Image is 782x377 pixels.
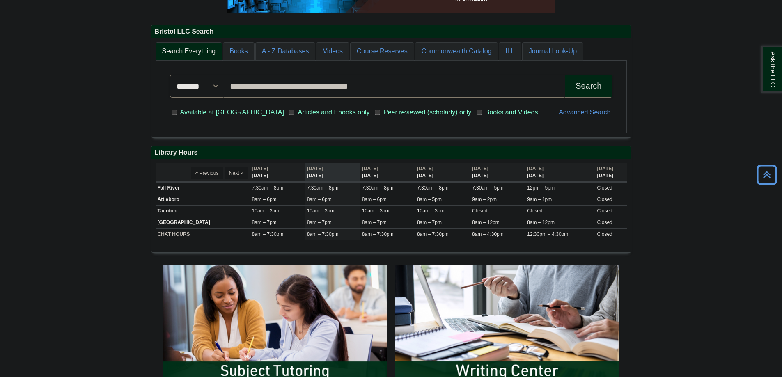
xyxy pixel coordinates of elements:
[362,208,390,214] span: 10am – 3pm
[307,166,323,171] span: [DATE]
[559,109,610,116] a: Advanced Search
[362,219,387,225] span: 8am – 7pm
[565,75,612,98] button: Search
[156,206,250,217] td: Taunton
[597,166,613,171] span: [DATE]
[472,219,500,225] span: 8am – 12pm
[362,231,394,237] span: 8am – 7:30pm
[499,42,521,61] a: ILL
[415,42,498,61] a: Commonwealth Catalog
[597,231,612,237] span: Closed
[252,196,277,202] span: 8am – 6pm
[472,185,504,191] span: 7:30am – 5pm
[307,219,332,225] span: 8am – 7pm
[472,208,487,214] span: Closed
[362,185,394,191] span: 7:30am – 8pm
[482,107,541,117] span: Books and Videos
[415,163,470,182] th: [DATE]
[360,163,415,182] th: [DATE]
[754,169,780,180] a: Back to Top
[255,42,316,61] a: A - Z Databases
[417,185,449,191] span: 7:30am – 8pm
[250,163,305,182] th: [DATE]
[225,167,248,179] button: Next »
[289,109,294,116] input: Articles and Ebooks only
[417,231,449,237] span: 8am – 7:30pm
[307,196,332,202] span: 8am – 6pm
[417,166,433,171] span: [DATE]
[316,42,349,61] a: Videos
[527,219,555,225] span: 8am – 12pm
[380,107,475,117] span: Peer reviewed (scholarly) only
[151,146,631,159] h2: Library Hours
[156,42,222,61] a: Search Everything
[294,107,373,117] span: Articles and Ebooks only
[305,163,360,182] th: [DATE]
[307,231,339,237] span: 8am – 7:30pm
[472,196,497,202] span: 9am – 2pm
[375,109,380,116] input: Peer reviewed (scholarly) only
[472,166,488,171] span: [DATE]
[156,217,250,228] td: [GEOGRAPHIC_DATA]
[597,208,612,214] span: Closed
[252,208,280,214] span: 10am – 3pm
[151,25,631,38] h2: Bristol LLC Search
[252,166,268,171] span: [DATE]
[172,109,177,116] input: Available at [GEOGRAPHIC_DATA]
[417,219,442,225] span: 8am – 7pm
[177,107,287,117] span: Available at [GEOGRAPHIC_DATA]
[307,208,335,214] span: 10am – 3pm
[597,196,612,202] span: Closed
[252,185,284,191] span: 7:30am – 8pm
[362,196,387,202] span: 8am – 6pm
[527,208,542,214] span: Closed
[597,219,612,225] span: Closed
[472,231,504,237] span: 8am – 4:30pm
[522,42,583,61] a: Journal Look-Up
[156,228,250,240] td: CHAT HOURS
[350,42,414,61] a: Course Reserves
[525,163,595,182] th: [DATE]
[527,166,544,171] span: [DATE]
[156,182,250,194] td: Fall River
[527,231,568,237] span: 12:30pm – 4:30pm
[576,81,601,91] div: Search
[527,185,555,191] span: 12pm – 5pm
[156,194,250,206] td: Attleboro
[252,219,277,225] span: 8am – 7pm
[223,42,254,61] a: Books
[595,163,626,182] th: [DATE]
[252,231,284,237] span: 8am – 7:30pm
[362,166,378,171] span: [DATE]
[307,185,339,191] span: 7:30am – 8pm
[527,196,552,202] span: 9am – 1pm
[477,109,482,116] input: Books and Videos
[470,163,525,182] th: [DATE]
[417,196,442,202] span: 8am – 5pm
[597,185,612,191] span: Closed
[417,208,445,214] span: 10am – 3pm
[191,167,223,179] button: « Previous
